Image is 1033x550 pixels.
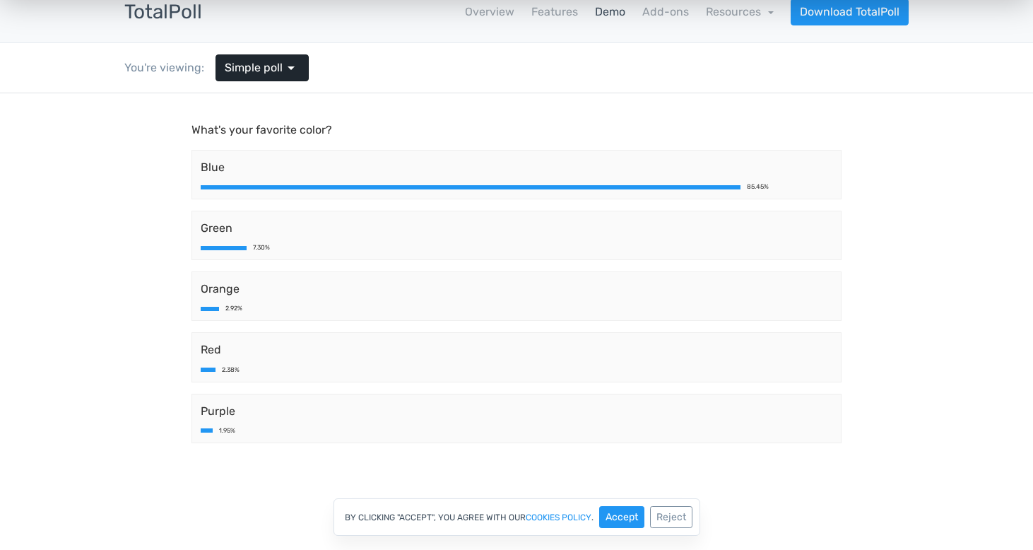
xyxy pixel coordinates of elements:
div: 2.38% [222,274,240,280]
h3: TotalPoll [124,1,202,23]
p: What's your favorite color? [191,28,842,45]
span: arrow_drop_down [283,59,300,76]
div: 85.45% [747,90,769,97]
a: cookies policy [526,513,591,522]
div: 1.95% [219,334,235,341]
div: By clicking "Accept", you agree with our . [333,498,700,536]
span: Purple [201,310,832,327]
a: Add-ons [642,4,689,21]
div: 7.30% [253,151,270,158]
a: Demo [595,4,625,21]
a: Simple poll arrow_drop_down [216,54,309,81]
a: Resources [706,5,774,18]
span: Green [201,127,832,144]
a: Features [531,4,578,21]
span: Blue [201,66,832,83]
button: Reject [650,506,692,528]
a: Overview [465,4,514,21]
div: 2.92% [225,212,242,218]
span: Simple poll [225,59,283,76]
span: Orange [201,187,832,204]
span: Red [201,248,832,265]
button: Accept [599,506,644,528]
div: You're viewing: [124,59,216,76]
